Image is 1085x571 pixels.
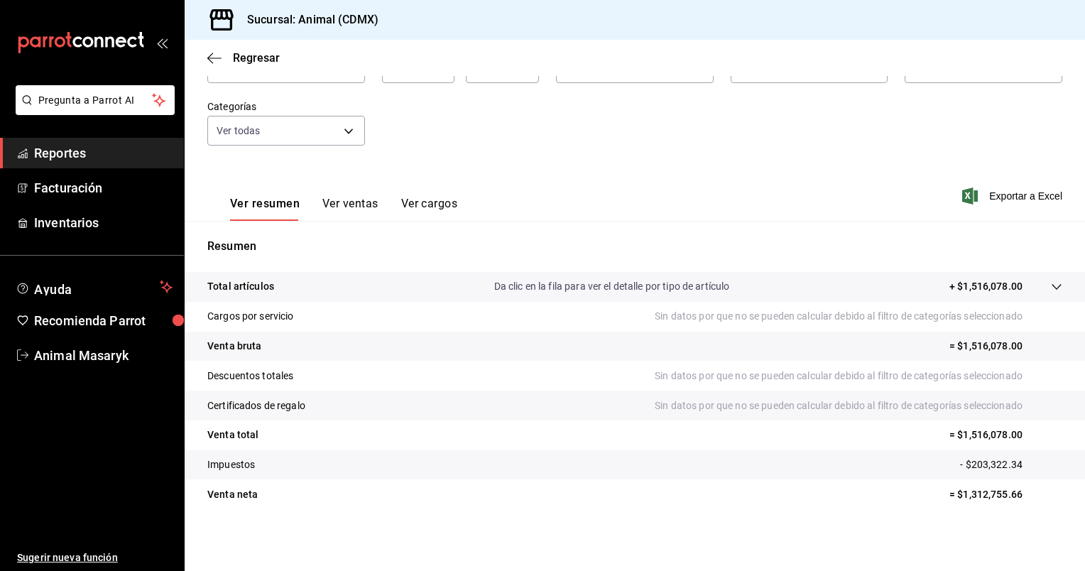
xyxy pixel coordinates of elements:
p: Sin datos por que no se pueden calcular debido al filtro de categorías seleccionado [655,398,1062,413]
button: Ver cargos [401,197,458,221]
p: Certificados de regalo [207,398,305,413]
button: Ver resumen [230,197,300,221]
p: Impuestos [207,457,255,472]
button: Exportar a Excel [965,187,1062,205]
span: Inventarios [34,213,173,232]
p: Venta total [207,428,258,442]
label: Categorías [207,102,365,112]
p: Sin datos por que no se pueden calcular debido al filtro de categorías seleccionado [655,369,1062,384]
span: Pregunta a Parrot AI [38,93,153,108]
p: Total artículos [207,279,274,294]
p: Cargos por servicio [207,309,294,324]
p: Venta neta [207,487,258,502]
p: Resumen [207,238,1062,255]
span: Animal Masaryk [34,346,173,365]
span: Reportes [34,143,173,163]
p: Sin datos por que no se pueden calcular debido al filtro de categorías seleccionado [655,309,1062,324]
p: = $1,516,078.00 [949,339,1062,354]
span: Regresar [233,51,280,65]
p: + $1,516,078.00 [949,279,1023,294]
button: Regresar [207,51,280,65]
h3: Sucursal: Animal (CDMX) [236,11,378,28]
span: Recomienda Parrot [34,311,173,330]
p: = $1,312,755.66 [949,487,1062,502]
p: Da clic en la fila para ver el detalle por tipo de artículo [494,279,730,294]
span: Sugerir nueva función [17,550,173,565]
span: Facturación [34,178,173,197]
p: - $203,322.34 [960,457,1062,472]
p: Descuentos totales [207,369,293,384]
span: Ayuda [34,278,154,295]
button: Ver ventas [322,197,378,221]
span: Ver todas [217,124,260,138]
button: Pregunta a Parrot AI [16,85,175,115]
button: open_drawer_menu [156,37,168,48]
p: Venta bruta [207,339,261,354]
a: Pregunta a Parrot AI [10,103,175,118]
div: navigation tabs [230,197,457,221]
p: = $1,516,078.00 [949,428,1062,442]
